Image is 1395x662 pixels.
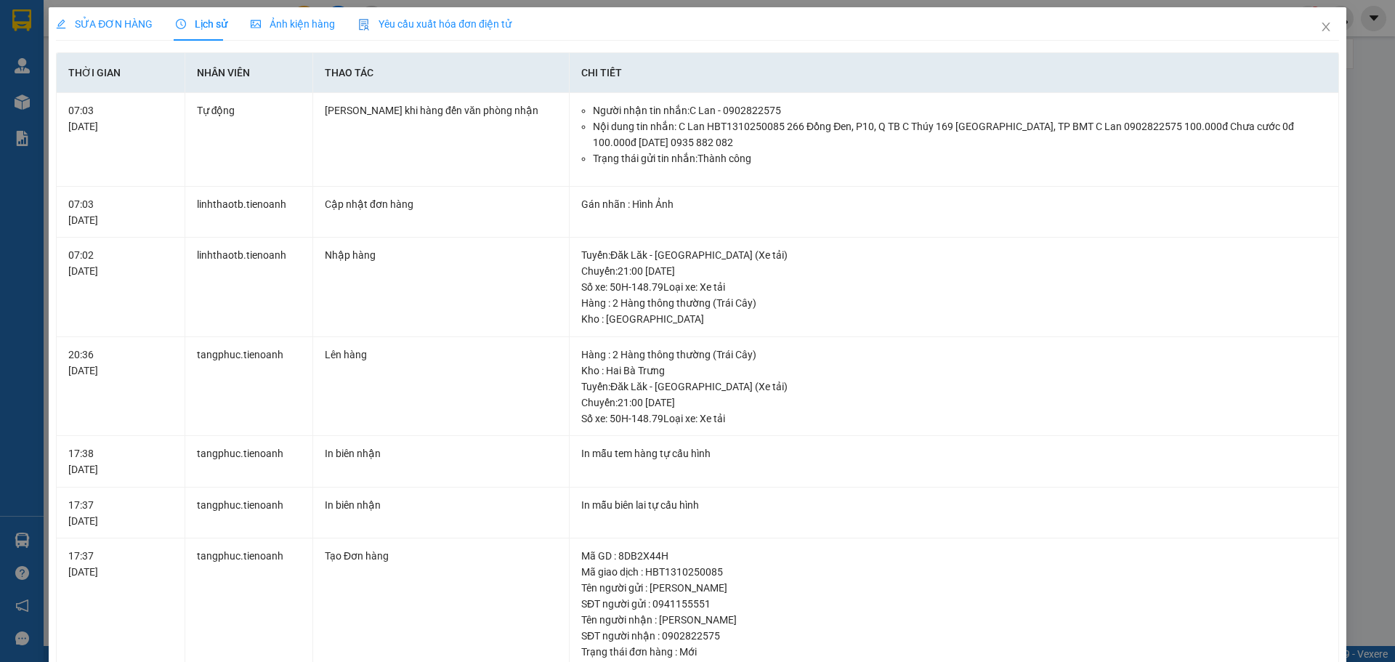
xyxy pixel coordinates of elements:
th: Thao tác [313,53,570,93]
div: Trạng thái đơn hàng : Mới [581,644,1327,660]
span: clock-circle [176,19,186,29]
div: Kho : Hai Bà Trưng [581,363,1327,379]
div: Cập nhật đơn hàng [325,196,557,212]
div: In mẫu biên lai tự cấu hình [581,497,1327,513]
td: tangphuc.tienoanh [185,488,313,539]
div: 07:03 [DATE] [68,102,172,134]
div: Gán nhãn : Hình Ảnh [581,196,1327,212]
td: tangphuc.tienoanh [185,337,313,437]
li: Người nhận tin nhắn: C Lan - 0902822575 [593,102,1327,118]
div: Hàng : 2 Hàng thông thường (Trái Cây) [581,295,1327,311]
td: linhthaotb.tienoanh [185,187,313,238]
span: picture [251,19,261,29]
div: Mã giao dịch : HBT1310250085 [581,564,1327,580]
div: Lên hàng [325,347,557,363]
td: tangphuc.tienoanh [185,436,313,488]
div: In biên nhận [325,445,557,461]
div: Kho : [GEOGRAPHIC_DATA] [581,311,1327,327]
li: Nội dung tin nhắn: C Lan HBT1310250085 266 Đồng Đen, P10, Q TB C Thúy 169 [GEOGRAPHIC_DATA], TP B... [593,118,1327,150]
td: Tự động [185,93,313,187]
div: Tên người nhận : [PERSON_NAME] [581,612,1327,628]
span: Yêu cầu xuất hóa đơn điện tử [358,18,511,30]
li: Trạng thái gửi tin nhắn: Thành công [593,150,1327,166]
span: edit [56,19,66,29]
div: Hàng : 2 Hàng thông thường (Trái Cây) [581,347,1327,363]
div: Tạo Đơn hàng [325,548,557,564]
th: Nhân viên [185,53,313,93]
button: Close [1306,7,1346,48]
div: In mẫu tem hàng tự cấu hình [581,445,1327,461]
div: Tên người gửi : [PERSON_NAME] [581,580,1327,596]
div: 17:38 [DATE] [68,445,172,477]
div: 17:37 [DATE] [68,548,172,580]
img: icon [358,19,370,31]
td: linhthaotb.tienoanh [185,238,313,337]
div: 17:37 [DATE] [68,497,172,529]
div: SĐT người nhận : 0902822575 [581,628,1327,644]
div: 20:36 [DATE] [68,347,172,379]
span: Lịch sử [176,18,227,30]
span: Ảnh kiện hàng [251,18,335,30]
th: Chi tiết [570,53,1339,93]
div: 07:03 [DATE] [68,196,172,228]
div: In biên nhận [325,497,557,513]
span: close [1320,21,1332,33]
div: [PERSON_NAME] khi hàng đến văn phòng nhận [325,102,557,118]
div: Mã GD : 8DB2X44H [581,548,1327,564]
div: Nhập hàng [325,247,557,263]
div: Tuyến : Đăk Lăk - [GEOGRAPHIC_DATA] (Xe tải) Chuyến: 21:00 [DATE] Số xe: 50H-148.79 Loại xe: Xe tải [581,379,1327,427]
div: Tuyến : Đăk Lăk - [GEOGRAPHIC_DATA] (Xe tải) Chuyến: 21:00 [DATE] Số xe: 50H-148.79 Loại xe: Xe tải [581,247,1327,295]
div: SĐT người gửi : 0941155551 [581,596,1327,612]
span: SỬA ĐƠN HÀNG [56,18,153,30]
div: 07:02 [DATE] [68,247,172,279]
th: Thời gian [57,53,185,93]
